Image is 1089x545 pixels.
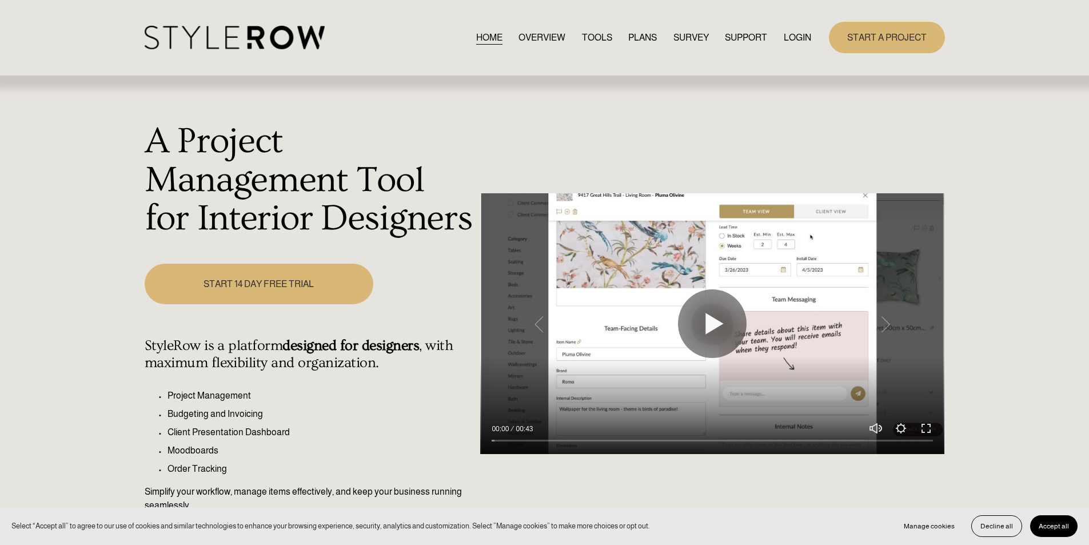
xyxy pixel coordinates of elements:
[512,423,536,435] div: Duration
[167,444,474,458] p: Moodboards
[904,522,955,530] span: Manage cookies
[980,522,1013,530] span: Decline all
[145,485,474,512] p: Simplify your workflow, manage items effectively, and keep your business running seamlessly.
[895,515,963,537] button: Manage cookies
[678,289,747,358] button: Play
[725,31,767,45] span: SUPPORT
[784,30,811,45] a: LOGIN
[1030,515,1078,537] button: Accept all
[971,515,1022,537] button: Decline all
[518,30,565,45] a: OVERVIEW
[167,389,474,403] p: Project Management
[476,30,502,45] a: HOME
[11,520,650,531] p: Select “Accept all” to agree to our use of cookies and similar technologies to enhance your brows...
[582,30,612,45] a: TOOLS
[725,30,767,45] a: folder dropdown
[1039,522,1069,530] span: Accept all
[167,462,474,476] p: Order Tracking
[282,337,419,354] strong: designed for designers
[673,30,709,45] a: SURVEY
[628,30,657,45] a: PLANS
[829,22,945,53] a: START A PROJECT
[167,407,474,421] p: Budgeting and Invoicing
[492,423,512,435] div: Current time
[145,26,325,49] img: StyleRow
[145,337,474,372] h4: StyleRow is a platform , with maximum flexibility and organization.
[145,122,474,238] h1: A Project Management Tool for Interior Designers
[145,264,373,304] a: START 14 DAY FREE TRIAL
[167,425,474,439] p: Client Presentation Dashboard
[492,437,933,445] input: Seek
